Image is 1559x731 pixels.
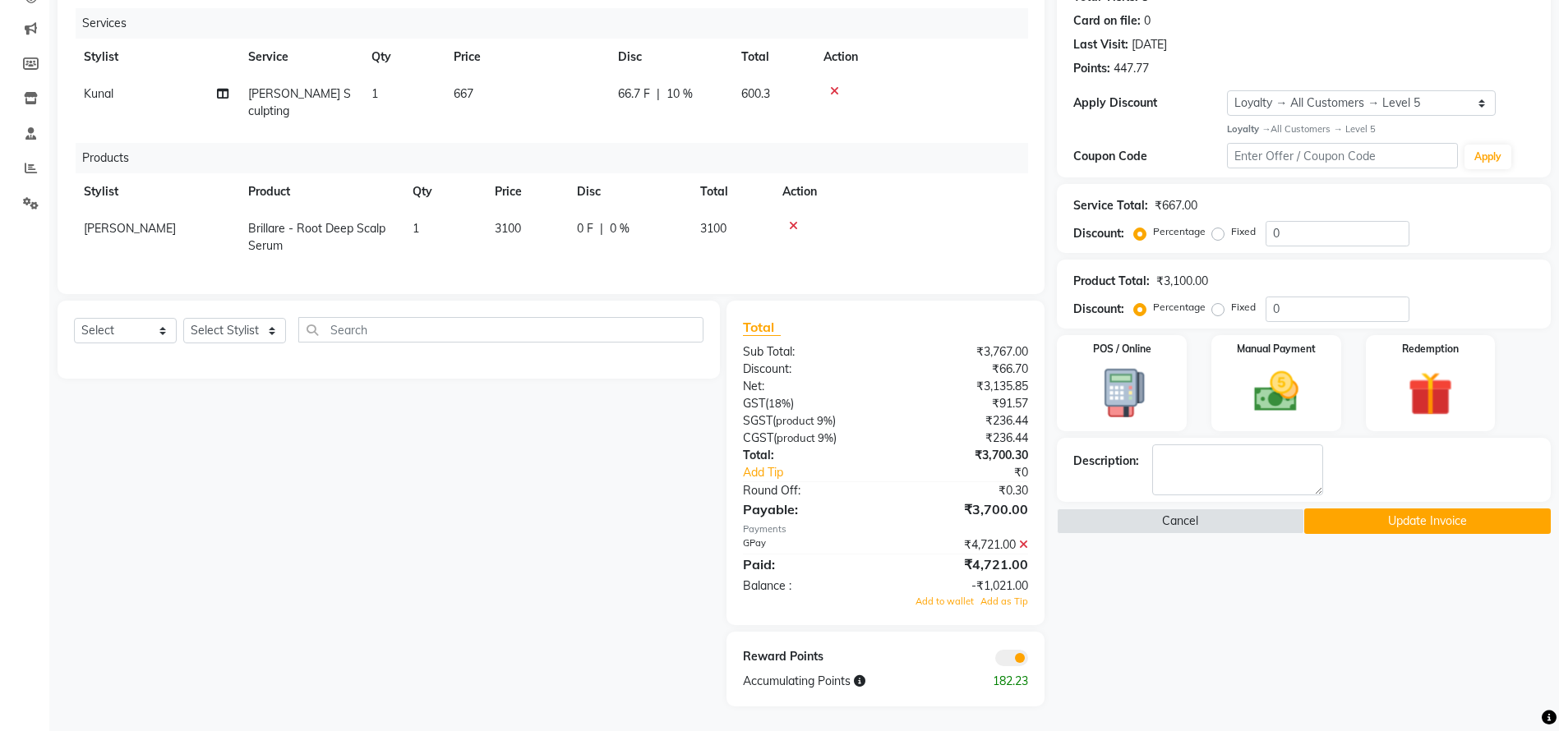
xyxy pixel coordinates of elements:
[776,414,814,427] span: product
[1073,94,1227,112] div: Apply Discount
[886,482,1041,499] div: ₹0.30
[817,414,833,427] span: 9%
[1240,366,1312,418] img: _cash.svg
[886,577,1041,595] div: -₹1,021.00
[731,412,886,430] div: ( )
[963,673,1040,690] div: 182.23
[743,522,1028,536] div: Payments
[1093,342,1151,356] label: POS / Online
[731,378,886,395] div: Net:
[886,378,1041,395] div: ₹3,135.85
[600,220,603,237] span: |
[1073,225,1124,242] div: Discount:
[731,361,886,378] div: Discount:
[371,86,378,101] span: 1
[1144,12,1151,30] div: 0
[248,86,351,118] span: [PERSON_NAME] Sculpting
[773,173,1028,210] th: Action
[1073,301,1124,318] div: Discount:
[731,673,963,690] div: Accumulating Points
[741,86,770,101] span: 600.3
[731,536,886,554] div: GPay
[1153,224,1206,239] label: Percentage
[618,85,650,103] span: 66.7 F
[886,430,1041,447] div: ₹236.44
[768,397,791,410] span: 18%
[743,396,765,411] span: GST
[1227,123,1271,135] strong: Loyalty →
[818,431,833,444] span: 9%
[1073,12,1141,30] div: Card on file:
[1073,197,1148,214] div: Service Total:
[74,39,238,76] th: Stylist
[1073,453,1139,470] div: Description:
[886,499,1041,519] div: ₹3,700.00
[1114,60,1149,77] div: 447.77
[298,317,703,343] input: Search
[731,464,911,481] a: Add Tip
[1237,342,1316,356] label: Manual Payment
[74,173,238,210] th: Stylist
[777,431,815,444] span: product
[886,554,1041,574] div: ₹4,721.00
[743,319,781,336] span: Total
[657,85,660,103] span: |
[814,39,1028,76] th: Action
[1155,197,1197,214] div: ₹667.00
[1304,508,1551,534] button: Update Invoice
[731,430,886,447] div: ( )
[886,447,1041,464] div: ₹3,700.30
[731,648,886,666] div: Reward Points
[248,221,385,253] span: Brillare - Root Deep Scalp Serum
[886,395,1041,412] div: ₹91.57
[743,413,773,428] span: SGST
[1227,122,1534,136] div: All Customers → Level 5
[980,595,1028,607] span: Add as Tip
[1231,300,1256,315] label: Fixed
[886,343,1041,361] div: ₹3,767.00
[1057,508,1303,534] button: Cancel
[886,361,1041,378] div: ₹66.70
[610,220,630,237] span: 0 %
[1073,273,1150,290] div: Product Total:
[731,447,886,464] div: Total:
[362,39,444,76] th: Qty
[916,595,974,607] span: Add to wallet
[731,554,886,574] div: Paid:
[76,143,1040,173] div: Products
[84,221,176,236] span: [PERSON_NAME]
[577,220,593,237] span: 0 F
[1132,36,1167,53] div: [DATE]
[700,221,726,236] span: 3100
[731,577,886,595] div: Balance :
[1073,148,1227,165] div: Coupon Code
[1402,342,1459,356] label: Redemption
[1464,145,1511,169] button: Apply
[1394,366,1466,421] img: _gift.svg
[1073,36,1128,53] div: Last Visit:
[608,39,731,76] th: Disc
[1156,273,1208,290] div: ₹3,100.00
[84,86,113,101] span: Kunal
[731,395,886,412] div: ( )
[1227,143,1457,168] input: Enter Offer / Coupon Code
[743,430,773,445] span: CGST
[731,343,886,361] div: Sub Total:
[238,39,362,76] th: Service
[886,412,1041,430] div: ₹236.44
[567,173,690,210] th: Disc
[690,173,773,210] th: Total
[485,173,567,210] th: Price
[1153,300,1206,315] label: Percentage
[403,173,485,210] th: Qty
[495,221,521,236] span: 3100
[731,39,814,76] th: Total
[413,221,419,236] span: 1
[731,482,886,499] div: Round Off:
[1086,366,1158,420] img: _pos-terminal.svg
[1073,60,1110,77] div: Points:
[666,85,693,103] span: 10 %
[76,8,1040,39] div: Services
[454,86,473,101] span: 667
[1231,224,1256,239] label: Fixed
